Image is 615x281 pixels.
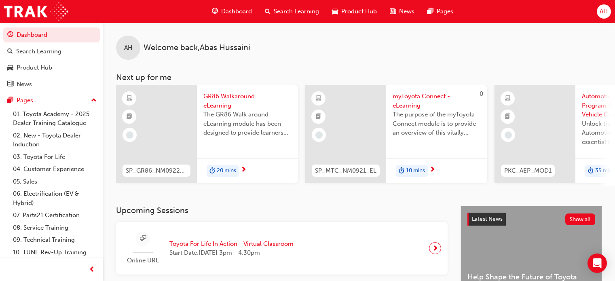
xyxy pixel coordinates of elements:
[274,7,319,16] span: Search Learning
[17,80,32,89] div: News
[595,166,615,175] span: 35 mins
[7,97,13,104] span: pages-icon
[406,166,425,175] span: 10 mins
[89,265,95,275] span: prev-icon
[127,93,132,104] span: learningResourceType_ELEARNING-icon
[10,246,100,259] a: 10. TUNE Rev-Up Training
[217,166,236,175] span: 20 mins
[467,213,595,226] a: Latest NewsShow all
[437,7,453,16] span: Pages
[10,188,100,209] a: 06. Electrification (EV & Hybrid)
[140,234,146,244] span: sessionType_ONLINE_URL-icon
[16,47,61,56] div: Search Learning
[116,85,298,183] a: SP_GR86_NM0922_ELGR86 Walkaround eLearningThe GR86 Walk around eLearning module has been designed...
[203,110,292,137] span: The GR86 Walk around eLearning module has been designed to provide learners with detailed insight...
[17,63,52,72] div: Product Hub
[212,6,218,17] span: guage-icon
[390,6,396,17] span: news-icon
[3,44,100,59] a: Search Learning
[588,254,607,273] div: Open Intercom Messenger
[480,90,483,97] span: 0
[169,248,294,258] span: Start Date: [DATE] 3pm - 4:30pm
[91,95,97,106] span: up-icon
[315,166,376,175] span: SP_MTC_NM0921_EL
[203,92,292,110] span: GR86 Walkaround eLearning
[10,222,100,234] a: 08. Service Training
[472,216,503,222] span: Latest News
[10,175,100,188] a: 05. Sales
[10,151,100,163] a: 03. Toyota For Life
[383,3,421,20] a: news-iconNews
[10,108,100,129] a: 01. Toyota Academy - 2025 Dealer Training Catalogue
[169,239,294,249] span: Toyota For Life In Action - Virtual Classroom
[124,43,132,53] span: AH
[7,32,13,39] span: guage-icon
[3,93,100,108] button: Pages
[421,3,460,20] a: pages-iconPages
[427,6,433,17] span: pages-icon
[205,3,258,20] a: guage-iconDashboard
[505,131,512,139] span: learningRecordVerb_NONE-icon
[341,7,377,16] span: Product Hub
[126,166,187,175] span: SP_GR86_NM0922_EL
[123,256,163,265] span: Online URL
[600,7,608,16] span: AH
[127,112,132,122] span: booktick-icon
[209,166,215,176] span: duration-icon
[504,166,552,175] span: PKC_AEP_MOD1
[316,93,321,104] span: learningResourceType_ELEARNING-icon
[399,7,414,16] span: News
[10,234,100,246] a: 09. Technical Training
[432,243,438,254] span: next-icon
[315,131,323,139] span: learningRecordVerb_NONE-icon
[325,3,383,20] a: car-iconProduct Hub
[565,213,596,225] button: Show all
[144,43,250,53] span: Welcome back , Abas Hussaini
[3,77,100,92] a: News
[305,85,487,183] a: 0SP_MTC_NM0921_ELmyToyota Connect - eLearningThe purpose of the myToyota Connect module is to pro...
[3,27,100,42] a: Dashboard
[4,2,68,21] img: Trak
[7,64,13,72] span: car-icon
[332,6,338,17] span: car-icon
[505,112,511,122] span: booktick-icon
[241,167,247,174] span: next-icon
[10,163,100,175] a: 04. Customer Experience
[588,166,594,176] span: duration-icon
[123,228,441,268] a: Online URLToyota For Life In Action - Virtual ClassroomStart Date:[DATE] 3pm - 4:30pm
[505,93,511,104] span: learningResourceType_ELEARNING-icon
[7,81,13,88] span: news-icon
[429,167,435,174] span: next-icon
[265,6,271,17] span: search-icon
[10,209,100,222] a: 07. Parts21 Certification
[126,131,133,139] span: learningRecordVerb_NONE-icon
[17,96,33,105] div: Pages
[258,3,325,20] a: search-iconSearch Learning
[7,48,13,55] span: search-icon
[116,206,448,215] h3: Upcoming Sessions
[393,110,481,137] span: The purpose of the myToyota Connect module is to provide an overview of this vitally important ne...
[103,73,615,82] h3: Next up for me
[3,26,100,93] button: DashboardSearch LearningProduct HubNews
[393,92,481,110] span: myToyota Connect - eLearning
[3,60,100,75] a: Product Hub
[10,129,100,151] a: 02. New - Toyota Dealer Induction
[221,7,252,16] span: Dashboard
[316,112,321,122] span: booktick-icon
[399,166,404,176] span: duration-icon
[597,4,611,19] button: AH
